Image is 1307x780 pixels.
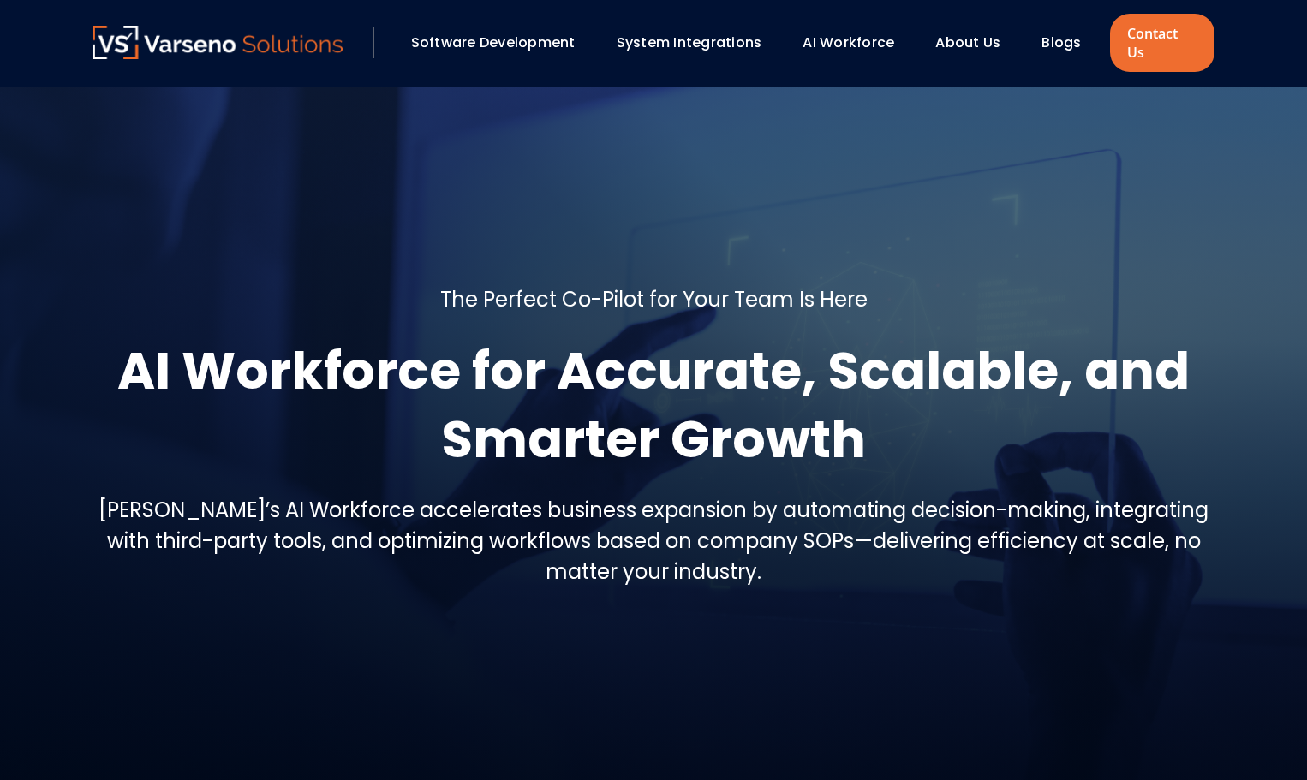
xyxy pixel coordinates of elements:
[794,28,918,57] div: AI Workforce
[1041,33,1081,52] a: Blogs
[1110,14,1214,72] a: Contact Us
[927,28,1024,57] div: About Us
[411,33,576,52] a: Software Development
[935,33,1000,52] a: About Us
[93,26,343,59] img: Varseno Solutions – Product Engineering & IT Services
[1033,28,1105,57] div: Blogs
[93,495,1214,587] h5: [PERSON_NAME]’s AI Workforce accelerates business expansion by automating decision-making, integr...
[93,26,343,60] a: Varseno Solutions – Product Engineering & IT Services
[93,336,1214,473] h1: AI Workforce for Accurate, Scalable, and Smarter Growth
[608,28,786,57] div: System Integrations
[803,33,894,52] a: AI Workforce
[403,28,600,57] div: Software Development
[617,33,762,52] a: System Integrations
[440,284,868,315] h5: The Perfect Co-Pilot for Your Team Is Here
